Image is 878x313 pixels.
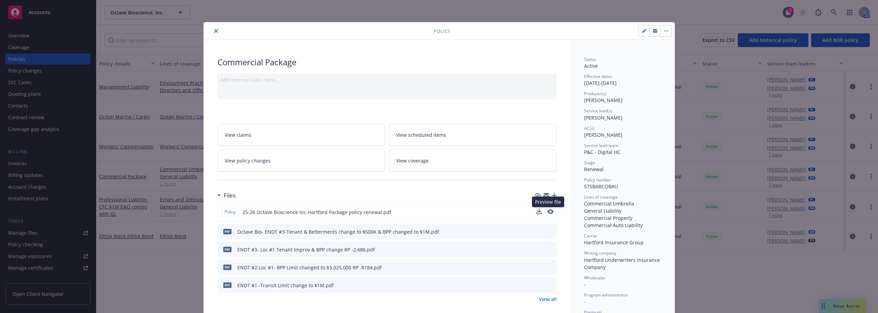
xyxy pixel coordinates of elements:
span: View policy changes [225,157,271,164]
div: ENDT #3- Loc #1 Tenant Improv & BPP change RP -2,686.pdf [237,246,375,253]
span: View scheduled items [396,131,446,138]
span: [PERSON_NAME] [584,132,622,138]
span: pdf [223,265,232,270]
button: close [212,27,220,35]
span: Service lead(s) [584,108,612,114]
button: preview file [548,264,554,271]
span: Producer(s) [584,91,606,97]
span: 57SBABCOBAU [584,183,618,190]
button: download file [537,282,542,289]
div: Commercial Auto Liability [584,222,661,229]
div: Files [217,191,236,200]
span: 25-26 Octave Bioscience Inc-Hartford Package policy renewal.pdf [242,209,391,216]
span: Carrier [584,233,598,239]
span: Policy [223,209,237,215]
button: preview file [548,228,554,235]
a: View coverage [389,150,557,171]
span: [PERSON_NAME] [584,97,622,103]
span: Hartford Underwriters Insurance Company [584,257,661,270]
span: Active [584,63,598,69]
span: AC(s) [584,125,594,131]
div: Octave Bio- ENDT #3-Tenant & Betterments change to $500K & BPP changed to $1M.pdf [237,228,439,235]
span: View claims [225,131,251,138]
button: download file [537,246,542,253]
div: Commercial Property [584,214,661,222]
a: View policy changes [217,150,385,171]
div: ENDT #1 -Transit Limit change to $1M.pdf [237,282,334,289]
span: Renewal [584,166,604,172]
span: Policy number [584,177,611,183]
button: download file [536,209,542,216]
div: Preview file [532,197,564,207]
span: - [584,281,586,288]
span: View coverage [396,157,429,164]
h3: Files [224,191,236,200]
span: Stage [584,160,595,166]
button: preview file [548,282,554,289]
span: Writing company [584,250,616,256]
div: ENDT #2-Loc #1- BPP Limit changed to $3,025,000 RP -$184.pdf [237,264,382,271]
div: Commercial Umbrella [584,200,661,207]
span: P&C - Digital HC [584,149,620,155]
div: General Liability [584,207,661,214]
span: [PERSON_NAME] [584,114,622,121]
span: Hartford Insurance Group [584,239,644,246]
a: View all [539,295,557,303]
span: Policy [434,27,450,35]
div: Add internal notes here... [220,76,554,83]
span: Program administrator [584,292,628,298]
span: pdf [223,247,232,252]
a: View scheduled items [389,124,557,146]
span: pdf [223,282,232,288]
div: [DATE] - [DATE] [584,74,661,87]
span: Status [584,56,596,62]
span: Wholesaler [584,275,606,281]
button: preview file [548,246,554,253]
button: download file [536,209,542,214]
a: View claims [217,124,385,146]
button: preview file [547,209,554,214]
button: download file [537,228,542,235]
div: Commercial Package [217,56,557,68]
span: Lines of coverage [584,194,618,200]
span: - [584,298,586,305]
button: download file [537,264,542,271]
span: Service lead team [584,143,618,148]
span: Effective dates [584,74,612,79]
span: pdf [223,229,232,234]
button: preview file [547,209,554,216]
